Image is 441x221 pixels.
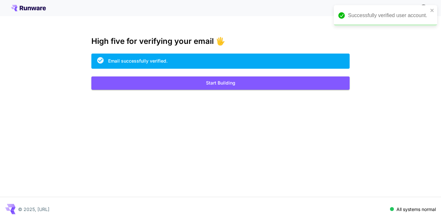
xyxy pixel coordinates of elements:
[108,57,168,64] div: Email successfully verified.
[91,76,350,90] button: Start Building
[18,206,49,213] p: © 2025, [URL]
[417,1,430,14] button: In order to qualify for free credit, you need to sign up with a business email address and click ...
[348,12,428,19] div: Successfully verified user account.
[396,206,436,213] p: All systems normal
[91,37,350,46] h3: High five for verifying your email 🖐️
[430,8,435,13] button: close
